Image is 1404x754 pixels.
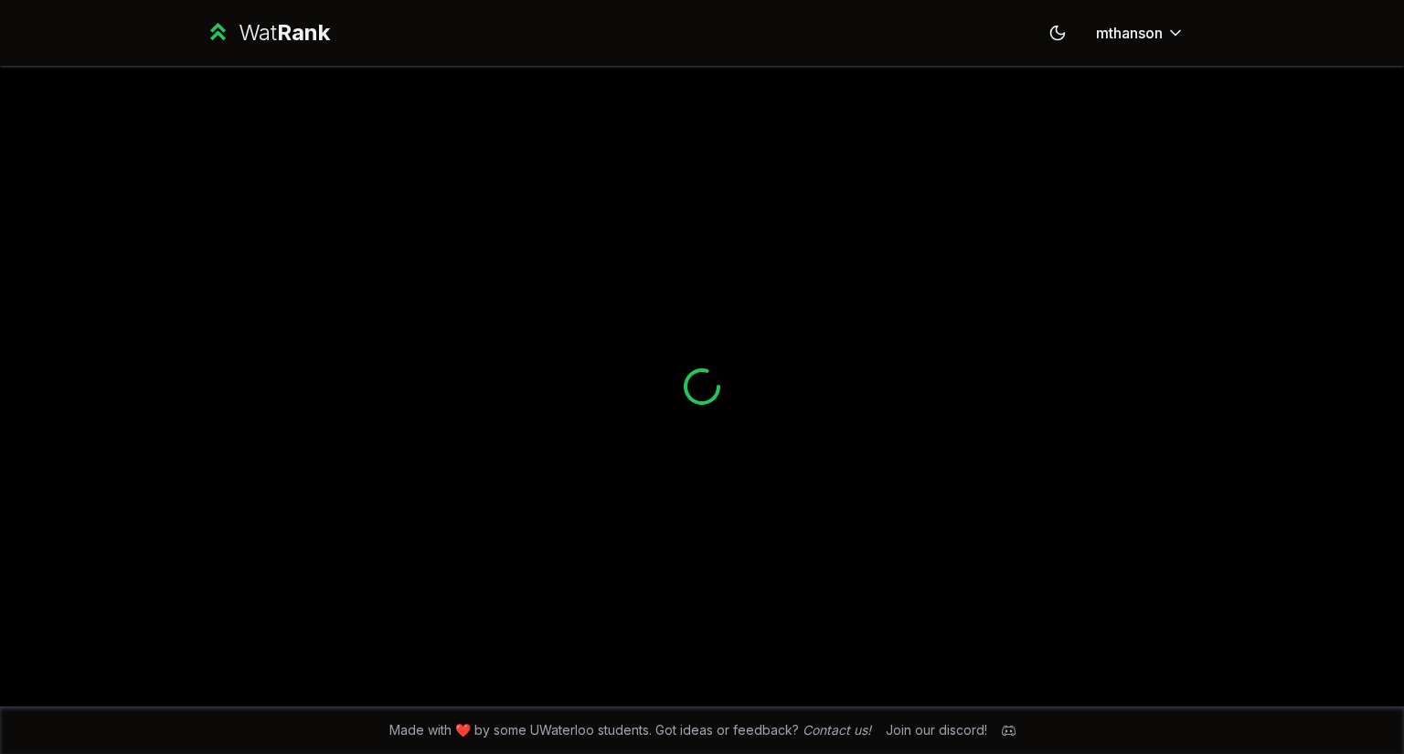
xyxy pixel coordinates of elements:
[277,19,330,46] span: Rank
[803,722,871,738] a: Contact us!
[1081,16,1199,49] button: mthanson
[205,18,330,48] a: WatRank
[389,721,871,739] span: Made with ❤️ by some UWaterloo students. Got ideas or feedback?
[239,18,330,48] div: Wat
[886,721,987,739] div: Join our discord!
[1096,22,1163,44] span: mthanson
